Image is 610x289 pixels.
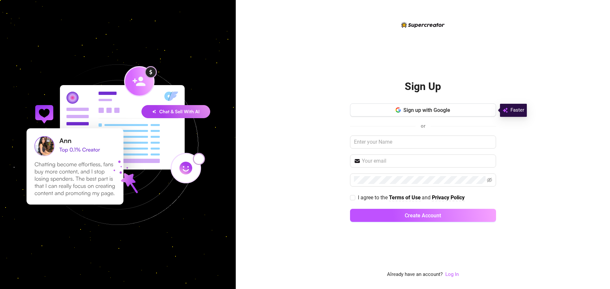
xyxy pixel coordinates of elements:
[401,22,445,28] img: logo-BBDzfeDw.svg
[510,106,524,114] span: Faster
[445,271,459,277] a: Log In
[405,80,441,93] h2: Sign Up
[362,157,492,165] input: Your email
[350,103,496,117] button: Sign up with Google
[403,107,450,113] span: Sign up with Google
[350,135,496,149] input: Enter your Name
[503,106,508,114] img: svg%3e
[387,271,443,279] span: Already have an account?
[432,194,465,201] a: Privacy Policy
[350,209,496,222] button: Create Account
[358,194,389,201] span: I agree to the
[405,212,441,219] span: Create Account
[487,177,492,183] span: eye-invisible
[421,123,425,129] span: or
[422,194,432,201] span: and
[445,271,459,279] a: Log In
[5,31,231,258] img: signup-background-D0MIrEPF.svg
[389,194,421,201] a: Terms of Use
